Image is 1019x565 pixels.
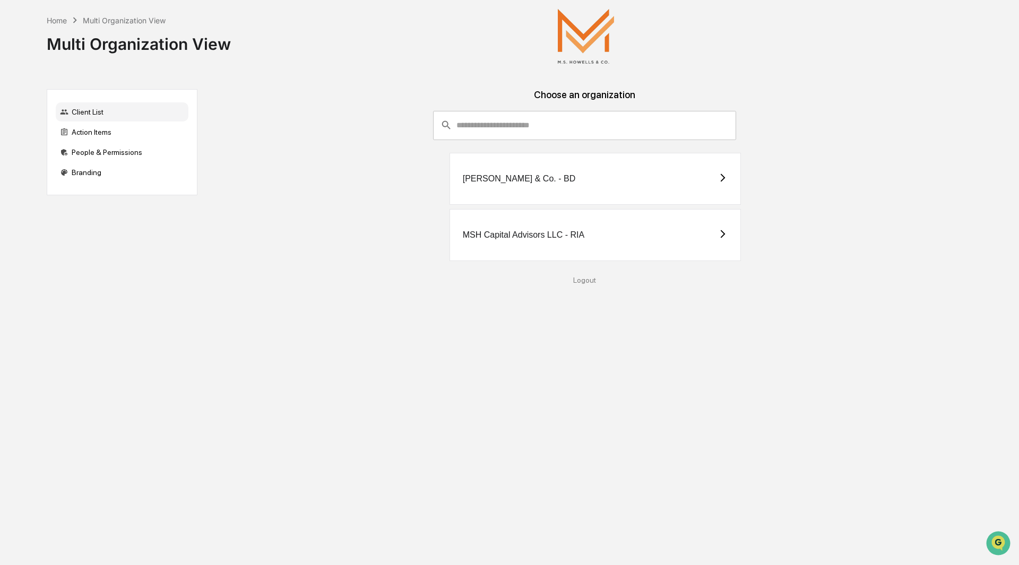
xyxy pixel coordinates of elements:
[433,111,736,140] div: consultant-dashboard__filter-organizations-search-bar
[73,129,136,149] a: 🗄️Attestations
[56,143,188,162] div: People & Permissions
[11,81,30,100] img: 1746055101610-c473b297-6a78-478c-a979-82029cc54cd1
[463,174,576,184] div: [PERSON_NAME] & Co. - BD
[206,89,964,111] div: Choose an organization
[56,102,188,121] div: Client List
[21,154,67,164] span: Data Lookup
[56,123,188,142] div: Action Items
[6,150,71,169] a: 🔎Data Lookup
[88,134,132,144] span: Attestations
[36,81,174,92] div: Start new chat
[206,276,964,284] div: Logout
[533,8,639,64] img: M.S. Howells & Co.
[77,135,85,143] div: 🗄️
[47,26,231,54] div: Multi Organization View
[11,155,19,163] div: 🔎
[106,180,128,188] span: Pylon
[11,22,193,39] p: How can we help?
[985,530,1014,559] iframe: Open customer support
[21,134,68,144] span: Preclearance
[47,16,67,25] div: Home
[180,84,193,97] button: Start new chat
[463,230,584,240] div: MSH Capital Advisors LLC - RIA
[6,129,73,149] a: 🖐️Preclearance
[11,135,19,143] div: 🖐️
[56,163,188,182] div: Branding
[36,92,134,100] div: We're available if you need us!
[75,179,128,188] a: Powered byPylon
[83,16,166,25] div: Multi Organization View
